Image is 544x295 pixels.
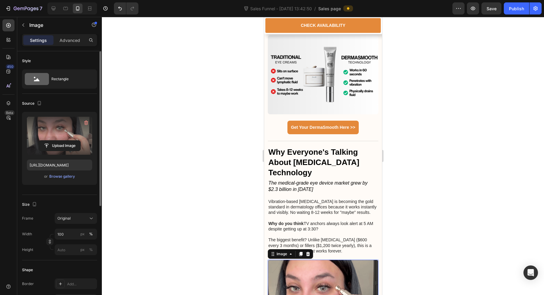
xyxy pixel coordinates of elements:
span: Save [487,6,497,11]
div: px [80,231,85,237]
p: 7 [40,5,42,12]
button: % [79,230,86,238]
iframe: Design area [264,17,382,295]
button: 7 [2,2,45,14]
button: Original [55,213,97,224]
span: / [314,5,316,12]
button: Browse gallery [49,173,75,179]
div: Border [22,281,34,287]
input: px% [55,229,97,239]
p: Advanced [60,37,80,43]
label: Frame [22,216,33,221]
p: Image [29,21,81,29]
div: % [89,231,93,237]
div: Add... [67,281,96,287]
span: or [44,173,48,180]
button: % [79,246,86,253]
div: Source [22,100,43,108]
label: Height [22,247,33,252]
p: Settings [30,37,47,43]
button: Save [481,2,501,14]
span: Original [57,216,71,221]
input: px% [55,244,97,255]
input: https://example.com/image.jpg [27,160,92,170]
div: Undo/Redo [114,2,138,14]
div: Shape [22,267,33,273]
button: Publish [504,2,529,14]
button: Upload Image [38,140,81,151]
label: Width [22,231,32,237]
div: 450 [6,64,15,69]
div: Publish [509,5,524,12]
div: Style [22,58,31,64]
div: Browse gallery [49,174,75,179]
div: Open Intercom Messenger [523,265,538,280]
button: px [87,246,95,253]
div: Size [22,201,38,209]
div: Beta [5,110,15,115]
div: % [89,247,93,252]
span: Sales Funnel - [DATE] 13:42:50 [249,5,313,12]
div: Rectangle [51,72,88,86]
button: px [87,230,95,238]
span: Sales page [318,5,341,12]
div: Image [11,234,24,240]
div: px [80,247,85,252]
